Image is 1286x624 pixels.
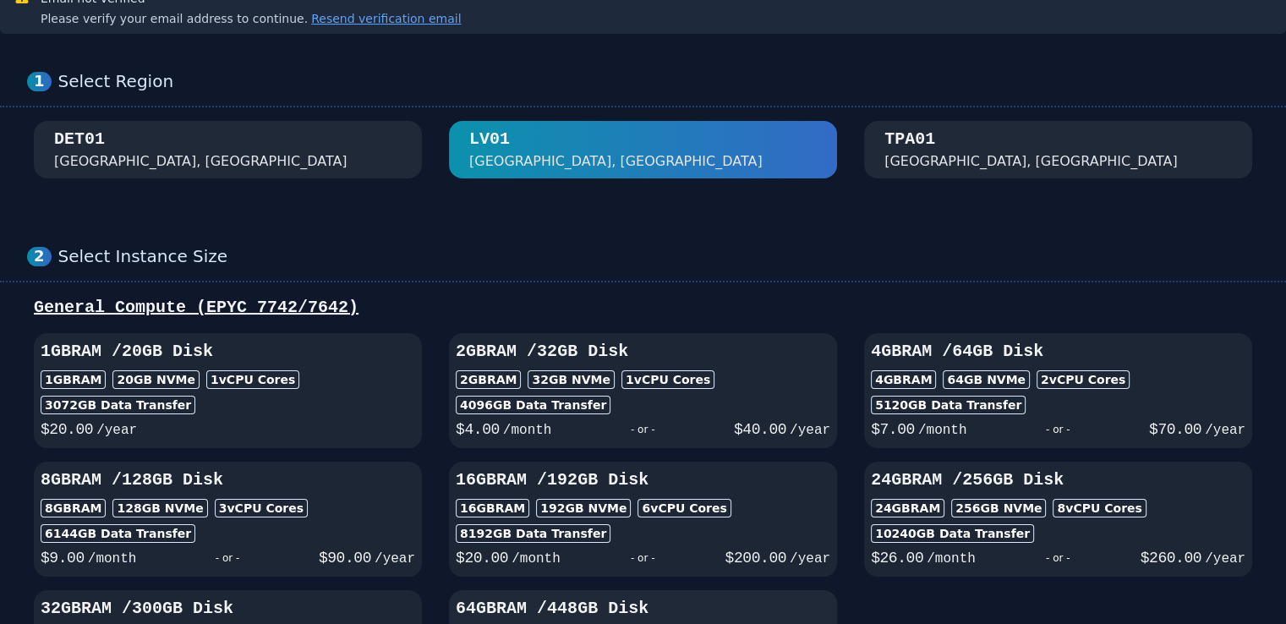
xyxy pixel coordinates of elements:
[503,423,552,438] span: /month
[54,151,347,172] div: [GEOGRAPHIC_DATA], [GEOGRAPHIC_DATA]
[725,550,786,567] span: $ 200.00
[561,546,725,570] div: - or -
[966,418,1148,441] div: - or -
[864,333,1252,448] button: 4GBRAM /64GB Disk4GBRAM64GB NVMe2vCPU Cores5120GB Data Transfer$7.00/month- or -$70.00/year
[1053,499,1146,517] div: 8 vCPU Cores
[456,396,610,414] div: 4096 GB Data Transfer
[456,597,830,621] h3: 64GB RAM / 448 GB Disk
[512,551,561,567] span: /month
[41,597,415,621] h3: 32GB RAM / 300 GB Disk
[206,370,299,389] div: 1 vCPU Cores
[1149,421,1201,438] span: $ 70.00
[864,121,1252,178] button: TPA01 [GEOGRAPHIC_DATA], [GEOGRAPHIC_DATA]
[215,499,308,517] div: 3 vCPU Cores
[456,550,508,567] span: $ 20.00
[871,340,1245,364] h3: 4GB RAM / 64 GB Disk
[27,72,52,91] div: 1
[536,499,631,517] div: 192 GB NVMe
[456,524,610,543] div: 8192 GB Data Transfer
[41,524,195,543] div: 6144 GB Data Transfer
[449,333,837,448] button: 2GBRAM /32GB Disk2GBRAM32GB NVMe1vCPU Cores4096GB Data Transfer$4.00/month- or -$40.00/year
[551,418,733,441] div: - or -
[375,551,415,567] span: /year
[34,121,422,178] button: DET01 [GEOGRAPHIC_DATA], [GEOGRAPHIC_DATA]
[469,128,510,151] div: LV01
[790,423,830,438] span: /year
[456,340,830,364] h3: 2GB RAM / 32 GB Disk
[951,499,1046,517] div: 256 GB NVMe
[621,370,714,389] div: 1 vCPU Cores
[871,370,936,389] div: 4GB RAM
[41,421,93,438] span: $ 20.00
[41,370,106,389] div: 1GB RAM
[1141,550,1201,567] span: $ 260.00
[41,10,461,27] div: Please verify your email address to continue.
[943,370,1030,389] div: 64 GB NVMe
[88,551,137,567] span: /month
[112,370,200,389] div: 20 GB NVMe
[58,246,1259,267] div: Select Instance Size
[884,151,1178,172] div: [GEOGRAPHIC_DATA], [GEOGRAPHIC_DATA]
[528,370,615,389] div: 32 GB NVMe
[871,421,915,438] span: $ 7.00
[918,423,967,438] span: /month
[871,468,1245,492] h3: 24GB RAM / 256 GB Disk
[871,396,1026,414] div: 5120 GB Data Transfer
[1205,423,1245,438] span: /year
[734,421,786,438] span: $ 40.00
[34,462,422,577] button: 8GBRAM /128GB Disk8GBRAM128GB NVMe3vCPU Cores6144GB Data Transfer$9.00/month- or -$90.00/year
[871,524,1034,543] div: 10240 GB Data Transfer
[1205,551,1245,567] span: /year
[449,121,837,178] button: LV01 [GEOGRAPHIC_DATA], [GEOGRAPHIC_DATA]
[308,10,461,27] button: Resend verification email
[456,468,830,492] h3: 16GB RAM / 192 GB Disk
[884,128,935,151] div: TPA01
[638,499,731,517] div: 6 vCPU Cores
[456,499,529,517] div: 16GB RAM
[871,550,923,567] span: $ 26.00
[34,333,422,448] button: 1GBRAM /20GB Disk1GBRAM20GB NVMe1vCPU Cores3072GB Data Transfer$20.00/year
[112,499,207,517] div: 128 GB NVMe
[27,296,1259,320] div: General Compute (EPYC 7742/7642)
[456,370,521,389] div: 2GB RAM
[27,247,52,266] div: 2
[41,499,106,517] div: 8GB RAM
[41,340,415,364] h3: 1GB RAM / 20 GB Disk
[976,546,1141,570] div: - or -
[456,421,500,438] span: $ 4.00
[1037,370,1130,389] div: 2 vCPU Cores
[136,546,318,570] div: - or -
[790,551,830,567] span: /year
[871,499,944,517] div: 24GB RAM
[54,128,105,151] div: DET01
[449,462,837,577] button: 16GBRAM /192GB Disk16GBRAM192GB NVMe6vCPU Cores8192GB Data Transfer$20.00/month- or -$200.00/year
[41,468,415,492] h3: 8GB RAM / 128 GB Disk
[96,423,137,438] span: /year
[864,462,1252,577] button: 24GBRAM /256GB Disk24GBRAM256GB NVMe8vCPU Cores10240GB Data Transfer$26.00/month- or -$260.00/year
[41,550,85,567] span: $ 9.00
[469,151,763,172] div: [GEOGRAPHIC_DATA], [GEOGRAPHIC_DATA]
[58,71,1259,92] div: Select Region
[41,396,195,414] div: 3072 GB Data Transfer
[319,550,371,567] span: $ 90.00
[927,551,976,567] span: /month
